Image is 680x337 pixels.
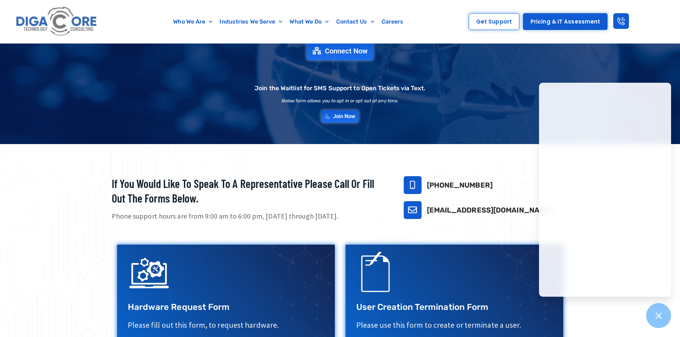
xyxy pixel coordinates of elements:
h3: User Creation Termination Form [356,302,553,313]
h2: Join the Waitlist for SMS Support to Open Tickets via Text. [255,85,425,91]
img: Support Request Icon [356,252,399,295]
a: Careers [378,14,407,30]
a: Contact Us [333,14,378,30]
a: Get Support [469,13,519,30]
span: Join Now [333,114,356,119]
a: Connect Now [307,42,373,60]
a: [PHONE_NUMBER] [427,181,493,189]
span: Pricing & IT Assessment [530,19,600,24]
img: IT Support Icon [128,252,171,295]
span: Get Support [476,19,512,24]
a: What We Do [286,14,332,30]
h2: Below form allows you to opt in or opt out at any time. [282,98,399,103]
nav: Menu [134,14,443,30]
a: [EMAIL_ADDRESS][DOMAIN_NAME] [427,206,553,214]
a: 732-646-5725 [404,176,422,194]
iframe: Chatgenie Messenger [539,83,671,297]
p: Phone support hours are from 9:00 am to 6:00 pm, [DATE] through [DATE]. [112,211,386,221]
p: Please fill out this form, to request hardware. [128,320,324,330]
h3: Hardware Request Form [128,302,324,313]
a: support@digacore.com [404,201,422,219]
a: Pricing & IT Assessment [523,13,608,30]
a: Who We Are [170,14,216,30]
a: Industries We Serve [216,14,286,30]
p: Please use this form to create or terminate a user. [356,320,553,330]
h2: If you would like to speak to a representative please call or fill out the forms below. [112,176,386,206]
span: Connect Now [325,47,368,55]
img: Digacore logo 1 [14,4,100,40]
a: Join Now [321,110,359,123]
